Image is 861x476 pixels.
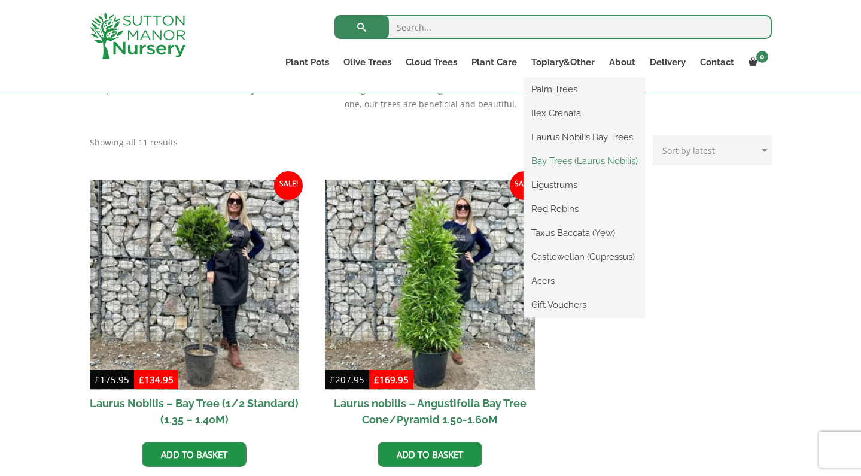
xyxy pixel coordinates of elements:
[95,374,129,386] bdi: 175.95
[524,248,645,266] a: Castlewellan (Cupressus)
[274,171,303,200] span: Sale!
[90,180,300,433] a: Sale! Laurus Nobilis – Bay Tree (1/2 Standard) (1.35 – 1.40M)
[524,128,645,146] a: Laurus Nobilis Bay Trees
[90,12,185,59] img: logo
[374,374,379,386] span: £
[524,80,645,98] a: Palm Trees
[741,54,772,71] a: 0
[756,51,768,63] span: 0
[278,54,336,71] a: Plant Pots
[139,374,174,386] bdi: 134.95
[90,135,178,150] p: Showing all 11 results
[139,374,144,386] span: £
[524,200,645,218] a: Red Robins
[524,272,645,290] a: Acers
[524,176,645,194] a: Ligustrums
[142,442,247,467] a: Add to basket: “Laurus Nobilis - Bay Tree (1/2 Standard) (1.35 - 1.40M)”
[90,180,300,390] img: Laurus Nobilis - Bay Tree (1/2 Standard) (1.35 - 1.40M)
[693,54,741,71] a: Contact
[464,54,524,71] a: Plant Care
[643,54,693,71] a: Delivery
[524,152,645,170] a: Bay Trees (Laurus Nobilis)
[325,390,535,433] h2: Laurus nobilis – Angustifolia Bay Tree Cone/Pyramid 1.50-1.60M
[524,54,602,71] a: Topiary&Other
[524,224,645,242] a: Taxus Baccata (Yew)
[325,180,535,433] a: Sale! Laurus nobilis – Angustifolia Bay Tree Cone/Pyramid 1.50-1.60M
[336,54,398,71] a: Olive Trees
[510,171,538,200] span: Sale!
[374,374,409,386] bdi: 169.95
[398,54,464,71] a: Cloud Trees
[524,104,645,122] a: Ilex Crenata
[325,180,535,390] img: Laurus nobilis - Angustifolia Bay Tree Cone/Pyramid 1.50-1.60M
[330,374,335,386] span: £
[330,374,364,386] bdi: 207.95
[653,135,772,165] select: Shop order
[378,442,482,467] a: Add to basket: “Laurus nobilis - Angustifolia Bay Tree Cone/Pyramid 1.50-1.60M”
[334,15,772,39] input: Search...
[90,390,300,433] h2: Laurus Nobilis – Bay Tree (1/2 Standard) (1.35 – 1.40M)
[95,374,100,386] span: £
[602,54,643,71] a: About
[524,296,645,314] a: Gift Vouchers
